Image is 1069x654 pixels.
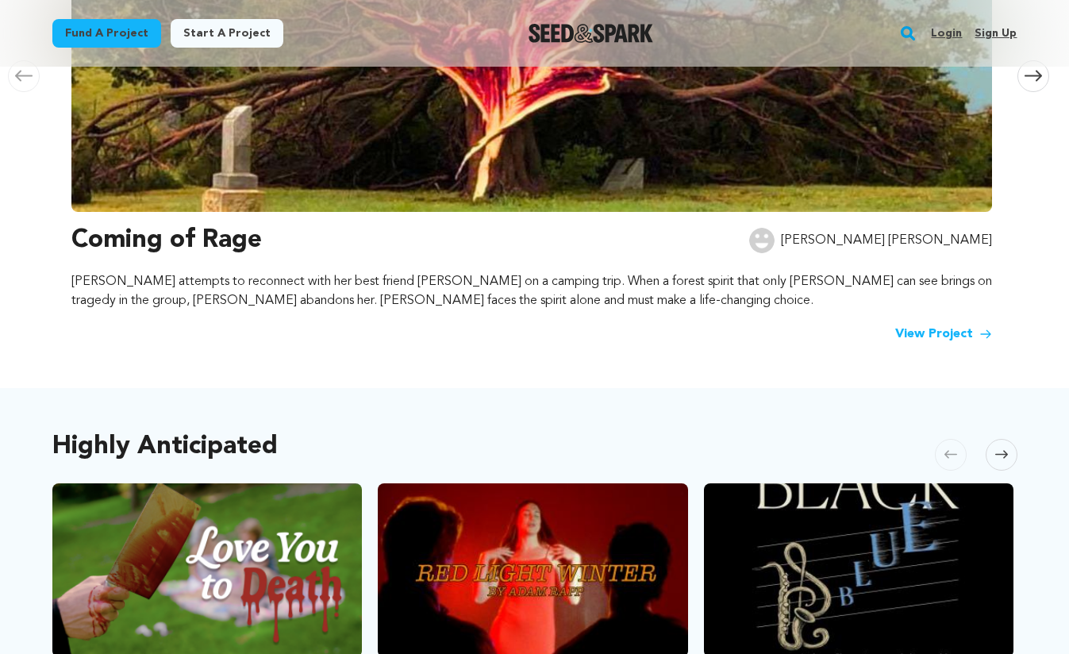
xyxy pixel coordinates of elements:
[71,272,992,310] p: [PERSON_NAME] attempts to reconnect with her best friend [PERSON_NAME] on a camping trip. When a ...
[931,21,962,46] a: Login
[529,24,653,43] img: Seed&Spark Logo Dark Mode
[749,228,775,253] img: user.png
[895,325,992,344] a: View Project
[781,231,992,250] p: [PERSON_NAME] [PERSON_NAME]
[52,436,278,458] h2: Highly Anticipated
[171,19,283,48] a: Start a project
[71,221,262,260] h3: Coming of Rage
[975,21,1017,46] a: Sign up
[529,24,653,43] a: Seed&Spark Homepage
[52,19,161,48] a: Fund a project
